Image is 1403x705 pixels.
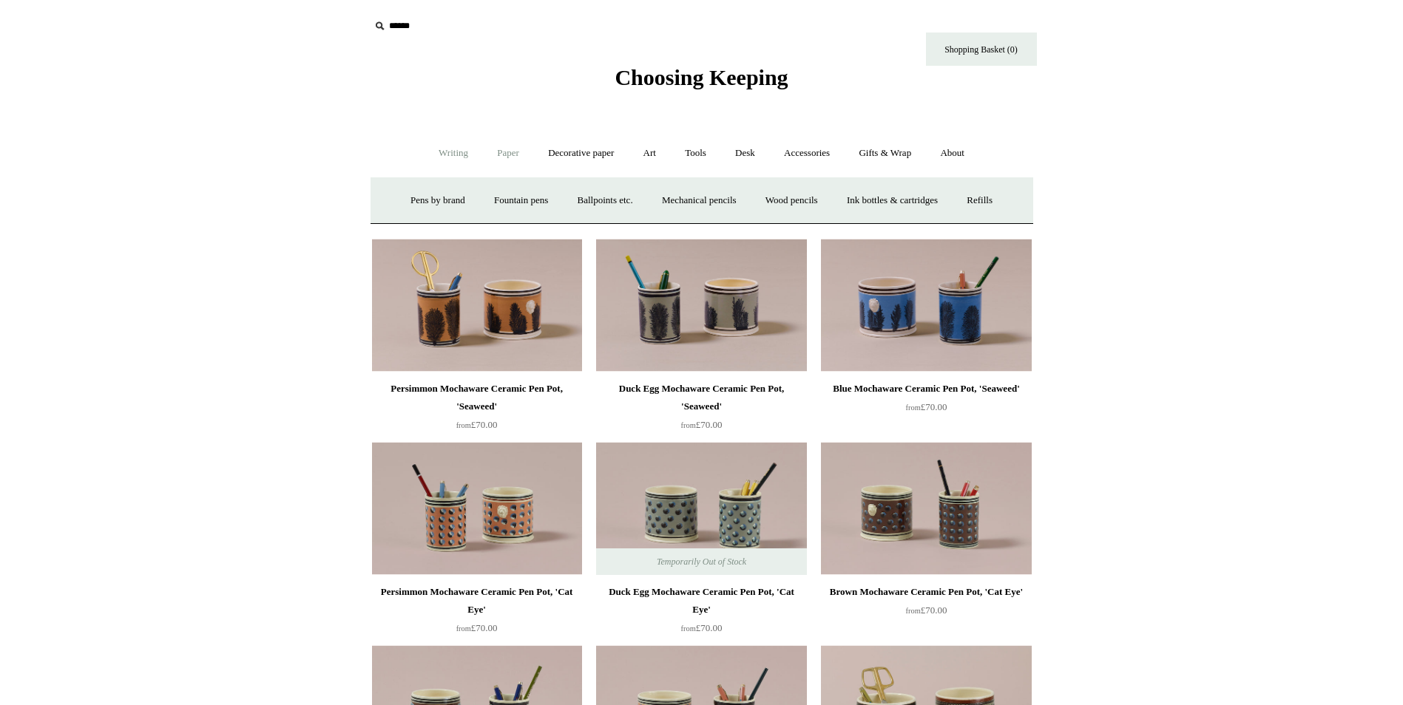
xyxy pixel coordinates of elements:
[600,583,802,619] div: Duck Egg Mochaware Ceramic Pen Pot, 'Cat Eye'
[649,181,750,220] a: Mechanical pencils
[425,134,481,173] a: Writing
[681,624,696,633] span: from
[596,380,806,440] a: Duck Egg Mochaware Ceramic Pen Pot, 'Seaweed' from£70.00
[821,442,1031,575] img: Brown Mochaware Ceramic Pen Pot, 'Cat Eye'
[642,548,761,575] span: Temporarily Out of Stock
[821,239,1031,372] img: Blue Mochaware Ceramic Pen Pot, 'Seaweed'
[596,442,806,575] img: Duck Egg Mochaware Ceramic Pen Pot, 'Cat Eye'
[372,583,582,644] a: Persimmon Mochaware Ceramic Pen Pot, 'Cat Eye' from£70.00
[372,442,582,575] a: Persimmon Mochaware Ceramic Pen Pot, 'Cat Eye' Persimmon Mochaware Ceramic Pen Pot, 'Cat Eye'
[564,181,646,220] a: Ballpoints etc.
[906,604,947,616] span: £70.00
[596,442,806,575] a: Duck Egg Mochaware Ceramic Pen Pot, 'Cat Eye' Duck Egg Mochaware Ceramic Pen Pot, 'Cat Eye' Tempo...
[825,380,1027,398] div: Blue Mochaware Ceramic Pen Pot, 'Seaweed'
[600,380,802,415] div: Duck Egg Mochaware Ceramic Pen Pot, 'Seaweed'
[376,583,578,619] div: Persimmon Mochaware Ceramic Pen Pot, 'Cat Eye'
[681,421,696,429] span: from
[372,442,582,575] img: Persimmon Mochaware Ceramic Pen Pot, 'Cat Eye'
[456,622,498,633] span: £70.00
[596,583,806,644] a: Duck Egg Mochaware Ceramic Pen Pot, 'Cat Eye' from£70.00
[596,239,806,372] a: Duck Egg Mochaware Ceramic Pen Pot, 'Seaweed' Duck Egg Mochaware Ceramic Pen Pot, 'Seaweed'
[630,134,669,173] a: Art
[845,134,924,173] a: Gifts & Wrap
[481,181,561,220] a: Fountain pens
[906,403,921,412] span: from
[821,442,1031,575] a: Brown Mochaware Ceramic Pen Pot, 'Cat Eye' Brown Mochaware Ceramic Pen Pot, 'Cat Eye'
[906,401,947,412] span: £70.00
[927,134,978,173] a: About
[372,239,582,372] img: Persimmon Mochaware Ceramic Pen Pot, 'Seaweed'
[596,239,806,372] img: Duck Egg Mochaware Ceramic Pen Pot, 'Seaweed'
[372,239,582,372] a: Persimmon Mochaware Ceramic Pen Pot, 'Seaweed' Persimmon Mochaware Ceramic Pen Pot, 'Seaweed'
[456,624,471,633] span: from
[615,77,788,87] a: Choosing Keeping
[615,65,788,89] span: Choosing Keeping
[834,181,951,220] a: Ink bottles & cartridges
[953,181,1006,220] a: Refills
[484,134,533,173] a: Paper
[681,419,723,430] span: £70.00
[535,134,627,173] a: Decorative paper
[672,134,720,173] a: Tools
[926,33,1037,66] a: Shopping Basket (0)
[771,134,843,173] a: Accessories
[397,181,479,220] a: Pens by brand
[906,607,921,615] span: from
[681,622,723,633] span: £70.00
[456,419,498,430] span: £70.00
[372,380,582,440] a: Persimmon Mochaware Ceramic Pen Pot, 'Seaweed' from£70.00
[456,421,471,429] span: from
[825,583,1027,601] div: Brown Mochaware Ceramic Pen Pot, 'Cat Eye'
[376,380,578,415] div: Persimmon Mochaware Ceramic Pen Pot, 'Seaweed'
[752,181,831,220] a: Wood pencils
[821,583,1031,644] a: Brown Mochaware Ceramic Pen Pot, 'Cat Eye' from£70.00
[821,380,1031,440] a: Blue Mochaware Ceramic Pen Pot, 'Seaweed' from£70.00
[722,134,768,173] a: Desk
[821,239,1031,372] a: Blue Mochaware Ceramic Pen Pot, 'Seaweed' Blue Mochaware Ceramic Pen Pot, 'Seaweed'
